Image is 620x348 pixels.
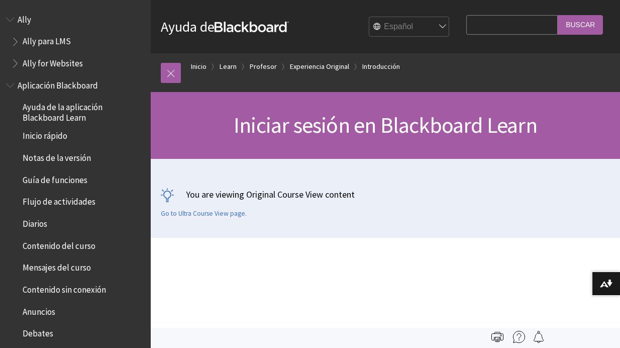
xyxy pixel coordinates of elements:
[23,303,55,317] span: Anuncios
[491,331,503,343] img: Print
[18,11,31,25] span: Ally
[23,194,95,207] span: Flujo de actividades
[161,209,247,218] a: Go to Ultra Course View page.
[369,17,450,37] select: Site Language Selector
[234,111,537,139] span: Iniciar sesión en Blackboard Learn
[6,11,145,72] nav: Book outline for Anthology Ally Help
[23,55,83,68] span: Ally for Websites
[161,18,289,36] a: Ayuda deBlackboard
[23,281,106,295] span: Contenido sin conexión
[533,331,545,343] img: Follow this page
[215,22,289,32] strong: Blackboard
[290,60,349,73] a: Experiencia Original
[23,215,47,229] span: Diarios
[250,60,277,73] a: Profesor
[23,259,91,273] span: Mensajes del curso
[513,331,525,343] img: More help
[23,33,71,47] span: Ally para LMS
[23,237,95,251] span: Contenido del curso
[23,99,144,123] span: Ayuda de la aplicación Blackboard Learn
[558,15,603,35] input: Buscar
[161,188,610,201] p: You are viewing Original Course View content
[18,77,98,91] span: Aplicación Blackboard
[191,60,206,73] a: Inicio
[23,128,67,141] span: Inicio rápido
[220,60,237,73] a: Learn
[23,149,91,163] span: Notas de la versión
[362,60,400,73] a: Introducción
[23,171,87,185] span: Guía de funciones
[23,325,53,339] span: Debates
